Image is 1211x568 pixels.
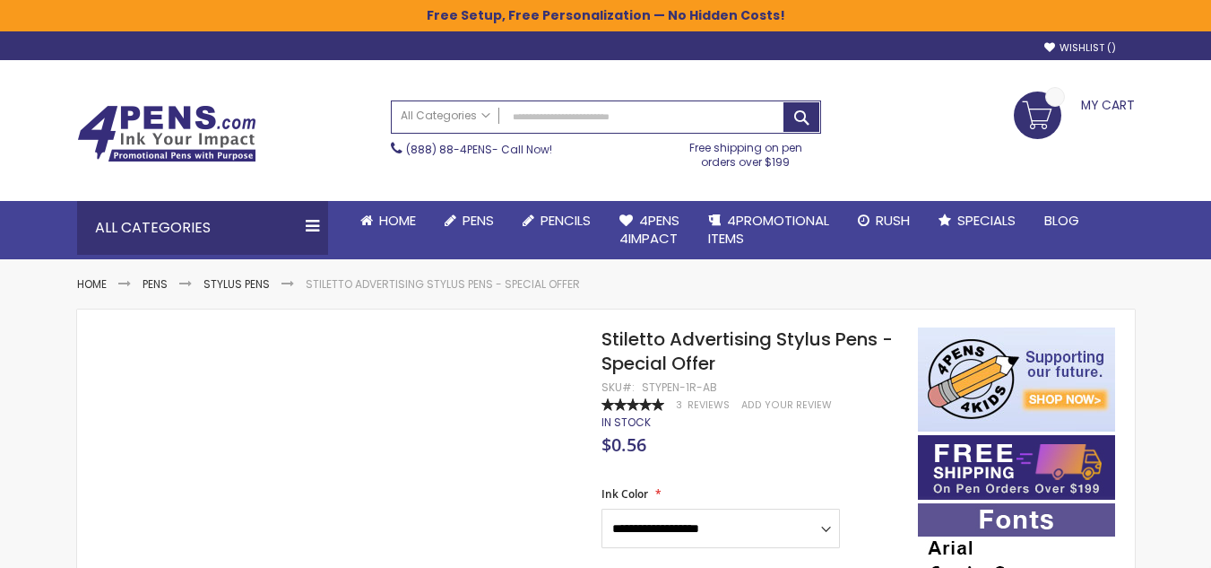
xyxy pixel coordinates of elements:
[642,380,717,395] div: STYPEN-1R-AB
[346,201,430,240] a: Home
[843,201,924,240] a: Rush
[77,105,256,162] img: 4Pens Custom Pens and Promotional Products
[430,201,508,240] a: Pens
[508,201,605,240] a: Pencils
[77,276,107,292] a: Home
[957,211,1016,230] span: Specials
[77,201,328,255] div: All Categories
[143,276,168,292] a: Pens
[670,134,821,170] div: Free shipping on pen orders over $199
[694,201,843,259] a: 4PROMOTIONALITEMS
[601,415,651,430] div: Availability
[601,433,646,457] span: $0.56
[601,380,635,395] strong: SKU
[406,142,552,157] span: - Call Now!
[918,328,1115,432] img: 4pens 4 kids
[601,486,648,502] span: Ink Color
[1044,41,1116,55] a: Wishlist
[1044,211,1079,230] span: Blog
[619,211,679,248] span: 4Pens 4impact
[924,201,1030,240] a: Specials
[601,415,651,430] span: In stock
[876,211,910,230] span: Rush
[601,327,893,376] span: Stiletto Advertising Stylus Pens - Special Offer
[379,211,416,230] span: Home
[463,211,494,230] span: Pens
[392,101,499,131] a: All Categories
[741,398,832,412] a: Add Your Review
[601,398,664,411] div: 100%
[541,211,591,230] span: Pencils
[676,398,732,412] a: 3 Reviews
[708,211,829,248] span: 4PROMOTIONAL ITEMS
[1030,201,1094,240] a: Blog
[203,276,270,292] a: Stylus Pens
[605,201,694,259] a: 4Pens4impact
[918,435,1115,500] img: Free shipping on orders over $199
[676,398,682,412] span: 3
[401,109,490,123] span: All Categories
[688,398,730,412] span: Reviews
[406,142,492,157] a: (888) 88-4PENS
[306,277,580,292] li: Stiletto Advertising Stylus Pens - Special Offer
